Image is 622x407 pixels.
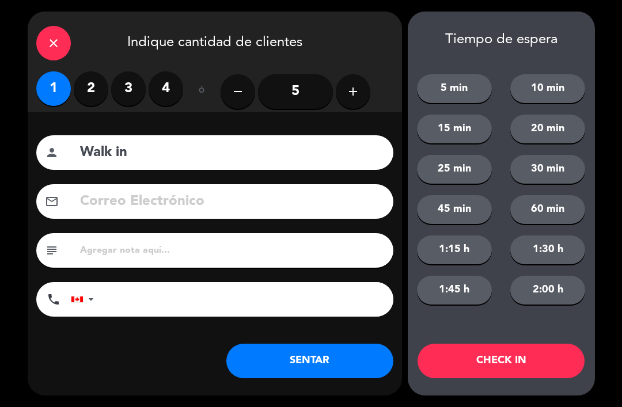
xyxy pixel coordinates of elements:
[221,74,255,109] button: remove
[226,344,393,378] button: SENTAR
[79,141,385,165] input: Nombre del cliente
[417,235,492,264] button: 1:15 h
[346,85,360,98] i: add
[74,71,108,106] label: 2
[417,276,492,305] button: 1:45 h
[510,235,585,264] button: 1:30 h
[47,36,60,50] i: close
[45,195,59,208] i: email
[45,244,59,257] i: subject
[47,292,60,306] i: phone
[149,71,183,106] label: 4
[417,195,492,224] button: 45 min
[36,71,71,106] label: 1
[510,195,585,224] button: 60 min
[417,155,492,184] button: 25 min
[408,32,595,48] div: Tiempo de espera
[418,344,585,378] button: CHECK IN
[111,71,146,106] label: 3
[231,85,245,98] i: remove
[417,74,492,103] button: 5 min
[28,12,402,71] div: Indique cantidad de clientes
[510,276,585,305] button: 2:00 h
[510,155,585,184] button: 30 min
[183,71,221,112] div: ó
[510,115,585,143] button: 20 min
[336,74,370,109] button: add
[510,74,585,103] button: 10 min
[45,146,59,159] i: person
[79,190,385,214] input: Correo Electrónico
[417,115,492,143] button: 15 min
[79,242,385,258] input: Agregar nota aquí...
[71,283,98,316] div: Canada: +1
